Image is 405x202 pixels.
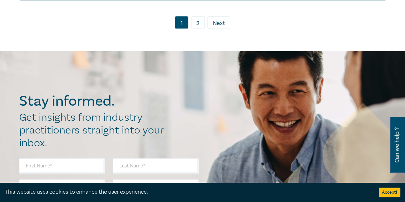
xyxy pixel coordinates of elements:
div: This website uses cookies to enhance the user experience. [5,188,369,196]
input: Organisation [113,179,199,195]
span: Can we help ? [394,121,400,169]
a: 1 [175,16,188,28]
button: Accept cookies [379,188,400,197]
span: Next [213,19,225,28]
a: Next [207,16,230,28]
input: First Name* [19,158,105,174]
h2: Get insights from industry practitioners straight into your inbox. [19,111,170,149]
h2: Stay informed. [19,93,170,109]
input: Email Address* [19,179,105,195]
a: 2 [191,16,205,28]
input: Last Name* [113,158,199,174]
